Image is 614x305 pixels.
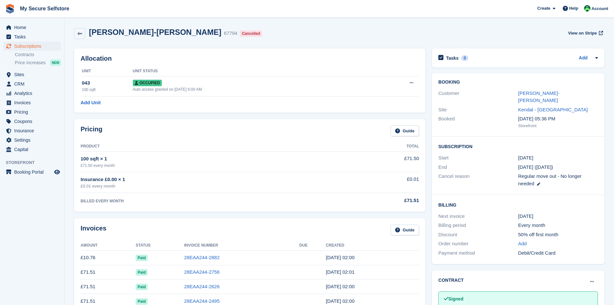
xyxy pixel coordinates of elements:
th: Created [326,240,419,251]
div: NEW [50,59,61,66]
span: Storefront [6,159,64,166]
span: [DATE] ([DATE]) [518,164,553,170]
a: menu [3,70,61,79]
div: Cancelled [240,30,262,37]
a: Guide [391,225,419,235]
div: Storefront [518,123,598,129]
div: [DATE] 05:36 PM [518,115,598,123]
div: 043 [82,79,133,87]
h2: Contract [438,277,464,284]
a: My Secure Selfstore [17,3,72,14]
time: 2025-08-09 01:00:52 UTC [326,255,355,260]
span: View on Stripe [568,30,597,36]
h2: Booking [438,80,598,85]
div: Site [438,106,518,114]
th: Unit [81,66,133,76]
a: menu [3,23,61,32]
td: £71.50 [335,151,419,172]
a: 28EAA244-2882 [184,255,219,260]
time: 2025-05-09 01:00:13 UTC [326,298,355,304]
div: £0.01 every month [81,183,335,189]
span: Paid [136,255,148,261]
h2: [PERSON_NAME]-[PERSON_NAME] [89,28,221,36]
span: Capital [14,145,53,154]
a: View on Stripe [565,28,604,38]
h2: Pricing [81,126,102,136]
div: Booked [438,115,518,129]
span: Subscriptions [14,42,53,51]
div: £71.50 every month [81,163,335,168]
th: Product [81,141,335,152]
a: menu [3,32,61,41]
th: Total [335,141,419,152]
div: Signed [444,296,592,302]
div: Order number [438,240,518,248]
span: Settings [14,136,53,145]
div: Every month [518,222,598,229]
h2: Tasks [446,55,459,61]
div: Customer [438,90,518,104]
div: Cancel reason [438,173,518,187]
div: Insurance £0.00 × 1 [81,176,335,183]
div: 0 [461,55,469,61]
time: 2025-06-09 01:00:08 UTC [326,284,355,289]
span: Create [537,5,550,12]
td: £71.51 [81,265,136,280]
span: Paid [136,284,148,290]
div: Billing period [438,222,518,229]
div: Payment method [438,249,518,257]
h2: Invoices [81,225,106,235]
span: Invoices [14,98,53,107]
span: Account [591,5,608,12]
a: Add [518,240,527,248]
th: Unit Status [133,66,372,76]
time: 2025-07-09 01:01:02 UTC [326,269,355,275]
a: Add Unit [81,99,101,107]
a: Add [579,55,588,62]
div: £71.51 [335,197,419,204]
span: Tasks [14,32,53,41]
span: Booking Portal [14,168,53,177]
span: Insurance [14,126,53,135]
div: [DATE] [518,213,598,220]
a: menu [3,89,61,98]
img: Vickie Wedge [584,5,590,12]
span: Help [569,5,578,12]
div: Start [438,154,518,162]
span: Sites [14,70,53,79]
div: Auto access granted on [DATE] 6:00 AM [133,86,372,92]
a: menu [3,168,61,177]
a: menu [3,42,61,51]
span: Pricing [14,107,53,117]
span: Regular move out - No longer needed [518,173,582,186]
a: 28EAA244-2626 [184,284,219,289]
th: Due [299,240,326,251]
div: 100 sqft [82,87,133,93]
td: £0.01 [335,172,419,193]
a: Contracts [15,52,61,58]
div: BILLED EVERY MONTH [81,198,335,204]
a: 28EAA244-2756 [184,269,219,275]
span: Paid [136,298,148,305]
span: CRM [14,79,53,88]
a: menu [3,145,61,154]
a: menu [3,117,61,126]
a: Kendal - [GEOGRAPHIC_DATA] [518,107,588,112]
a: Guide [391,126,419,136]
span: Analytics [14,89,53,98]
a: menu [3,79,61,88]
span: Coupons [14,117,53,126]
time: 2025-01-09 01:00:00 UTC [518,154,533,162]
div: 50% off first month [518,231,598,239]
a: menu [3,126,61,135]
h2: Allocation [81,55,419,62]
div: 67794 [224,30,238,37]
img: stora-icon-8386f47178a22dfd0bd8f6a31ec36ba5ce8667c1dd55bd0f319d3a0aa187defe.svg [5,4,15,14]
h2: Subscription [438,143,598,149]
span: Paid [136,269,148,276]
th: Invoice Number [184,240,299,251]
div: Debit/Credit Card [518,249,598,257]
span: Occupied [133,80,162,86]
h2: Billing [438,201,598,208]
td: £71.51 [81,280,136,294]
